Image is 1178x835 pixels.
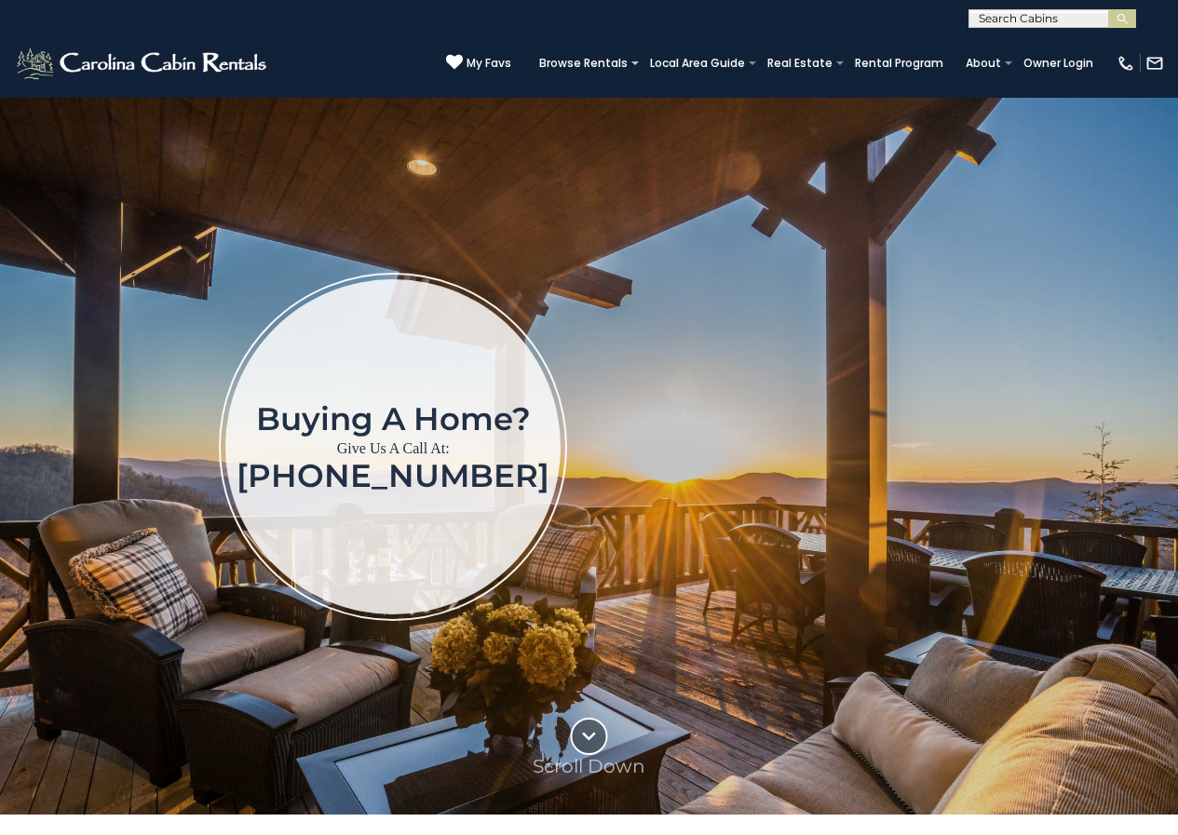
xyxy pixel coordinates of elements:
[1145,54,1164,73] img: mail-regular-white.png
[446,54,511,73] a: My Favs
[759,195,1151,697] iframe: New Contact Form
[237,436,549,462] p: Give Us A Call At:
[533,755,645,777] p: Scroll Down
[846,50,953,76] a: Rental Program
[237,402,549,436] h1: Buying a home?
[1117,54,1135,73] img: phone-regular-white.png
[237,456,549,495] a: [PHONE_NUMBER]
[530,50,637,76] a: Browse Rentals
[467,55,511,72] span: My Favs
[641,50,754,76] a: Local Area Guide
[1014,50,1103,76] a: Owner Login
[758,50,842,76] a: Real Estate
[14,45,272,82] img: White-1-2.png
[956,50,1010,76] a: About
